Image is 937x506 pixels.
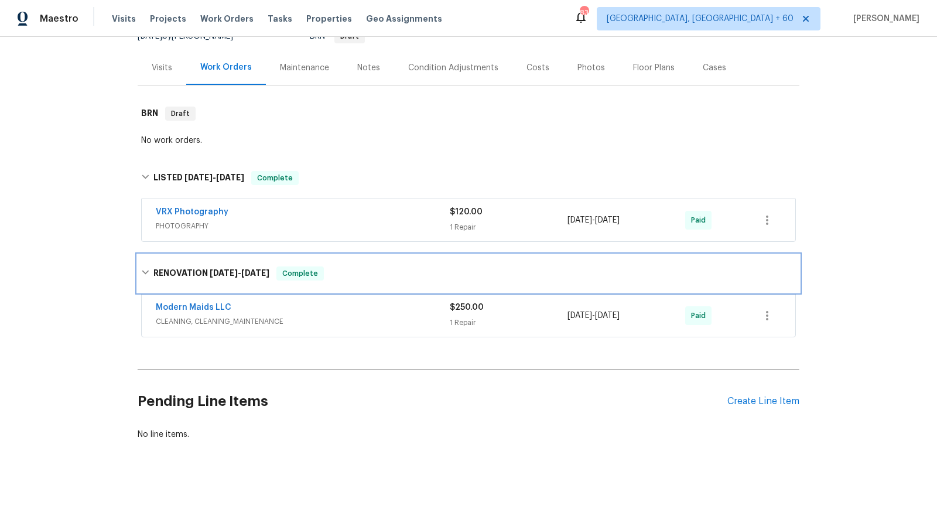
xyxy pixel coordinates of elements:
[703,62,726,74] div: Cases
[567,216,592,224] span: [DATE]
[633,62,675,74] div: Floor Plans
[216,173,244,182] span: [DATE]
[210,269,269,277] span: -
[241,269,269,277] span: [DATE]
[567,310,620,322] span: -
[567,214,620,226] span: -
[278,268,323,279] span: Complete
[153,266,269,281] h6: RENOVATION
[156,208,228,216] a: VRX Photography
[310,32,365,40] span: BRN
[450,303,484,312] span: $250.00
[184,173,213,182] span: [DATE]
[200,61,252,73] div: Work Orders
[138,159,799,197] div: LISTED [DATE]-[DATE]Complete
[727,396,799,407] div: Create Line Item
[691,214,710,226] span: Paid
[200,13,254,25] span: Work Orders
[150,13,186,25] span: Projects
[450,317,567,329] div: 1 Repair
[357,62,380,74] div: Notes
[306,13,352,25] span: Properties
[450,221,567,233] div: 1 Repair
[595,216,620,224] span: [DATE]
[166,108,194,119] span: Draft
[849,13,919,25] span: [PERSON_NAME]
[152,62,172,74] div: Visits
[210,269,238,277] span: [DATE]
[153,171,244,185] h6: LISTED
[138,32,162,40] span: [DATE]
[156,220,450,232] span: PHOTOGRAPHY
[567,312,592,320] span: [DATE]
[450,208,483,216] span: $120.00
[607,13,794,25] span: [GEOGRAPHIC_DATA], [GEOGRAPHIC_DATA] + 60
[595,312,620,320] span: [DATE]
[268,15,292,23] span: Tasks
[691,310,710,322] span: Paid
[156,303,231,312] a: Modern Maids LLC
[526,62,549,74] div: Costs
[280,62,329,74] div: Maintenance
[184,173,244,182] span: -
[141,135,796,146] div: No work orders.
[138,429,799,440] div: No line items.
[366,13,442,25] span: Geo Assignments
[112,13,136,25] span: Visits
[141,107,158,121] h6: BRN
[577,62,605,74] div: Photos
[252,172,297,184] span: Complete
[40,13,78,25] span: Maestro
[580,7,588,19] div: 836
[138,255,799,292] div: RENOVATION [DATE]-[DATE]Complete
[156,316,450,327] span: CLEANING, CLEANING_MAINTENANCE
[138,95,799,132] div: BRN Draft
[408,62,498,74] div: Condition Adjustments
[138,374,727,429] h2: Pending Line Items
